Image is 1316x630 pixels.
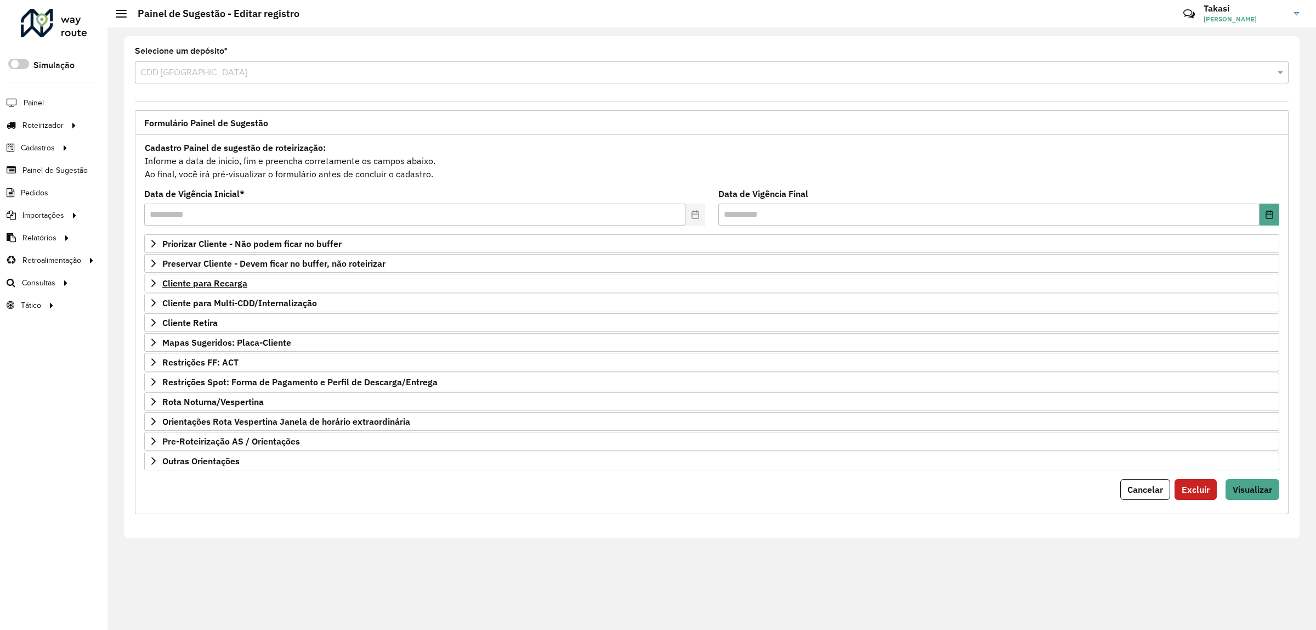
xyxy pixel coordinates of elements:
[1204,14,1286,24] span: [PERSON_NAME]
[144,140,1279,181] div: Informe a data de inicio, fim e preencha corretamente os campos abaixo. Ao final, você irá pré-vi...
[22,210,64,221] span: Importações
[127,8,299,20] h2: Painel de Sugestão - Editar registro
[162,299,317,307] span: Cliente para Multi-CDD/Internalização
[1226,479,1279,500] button: Visualizar
[162,239,342,248] span: Priorizar Cliente - Não podem ficar no buffer
[162,279,247,288] span: Cliente para Recarga
[144,234,1279,253] a: Priorizar Cliente - Não podem ficar no buffer
[144,254,1279,273] a: Preservar Cliente - Devem ficar no buffer, não roteirizar
[162,437,300,446] span: Pre-Roteirização AS / Orientações
[144,119,268,127] span: Formulário Painel de Sugestão
[22,232,56,244] span: Relatórios
[1177,2,1201,26] a: Contato Rápido
[718,187,808,200] label: Data de Vigência Final
[135,44,228,58] label: Selecione um depósito
[144,432,1279,451] a: Pre-Roteirização AS / Orientações
[1233,484,1272,495] span: Visualizar
[33,59,75,72] label: Simulação
[21,187,48,199] span: Pedidos
[162,378,438,386] span: Restrições Spot: Forma de Pagamento e Perfil de Descarga/Entrega
[1260,204,1279,226] button: Choose Date
[22,277,55,289] span: Consultas
[144,274,1279,292] a: Cliente para Recarga
[144,373,1279,391] a: Restrições Spot: Forma de Pagamento e Perfil de Descarga/Entrega
[22,255,81,266] span: Retroalimentação
[1120,479,1170,500] button: Cancelar
[162,318,218,327] span: Cliente Retira
[144,412,1279,431] a: Orientações Rota Vespertina Janela de horário extraordinária
[145,142,326,153] strong: Cadastro Painel de sugestão de roteirização:
[22,165,88,176] span: Painel de Sugestão
[162,259,385,268] span: Preservar Cliente - Devem ficar no buffer, não roteirizar
[1127,484,1163,495] span: Cancelar
[162,358,239,367] span: Restrições FF: ACT
[144,294,1279,312] a: Cliente para Multi-CDD/Internalização
[144,187,245,200] label: Data de Vigência Inicial
[162,417,410,426] span: Orientações Rota Vespertina Janela de horário extraordinária
[144,353,1279,372] a: Restrições FF: ACT
[162,397,264,406] span: Rota Noturna/Vespertina
[21,300,41,311] span: Tático
[144,392,1279,411] a: Rota Noturna/Vespertina
[162,457,240,465] span: Outras Orientações
[21,142,55,154] span: Cadastros
[144,333,1279,352] a: Mapas Sugeridos: Placa-Cliente
[22,120,64,131] span: Roteirizador
[144,313,1279,332] a: Cliente Retira
[1204,3,1286,14] h3: Takasi
[24,97,44,109] span: Painel
[144,452,1279,470] a: Outras Orientações
[162,338,291,347] span: Mapas Sugeridos: Placa-Cliente
[1182,484,1210,495] span: Excluir
[1175,479,1217,500] button: Excluir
